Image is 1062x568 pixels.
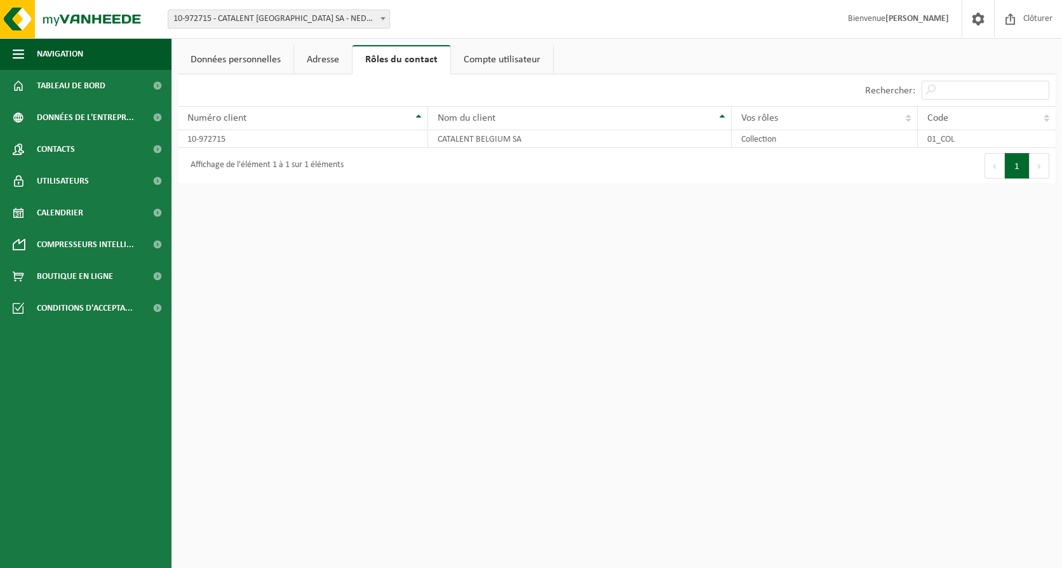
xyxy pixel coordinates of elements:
[37,70,105,102] span: Tableau de bord
[37,292,133,324] span: Conditions d'accepta...
[927,113,948,123] span: Code
[918,130,1056,148] td: 01_COL
[353,45,450,74] a: Rôles du contact
[741,113,778,123] span: Vos rôles
[37,197,83,229] span: Calendrier
[451,45,553,74] a: Compte utilisateur
[732,130,918,148] td: Collection
[294,45,352,74] a: Adresse
[178,130,428,148] td: 10-972715
[37,165,89,197] span: Utilisateurs
[187,113,246,123] span: Numéro client
[37,102,134,133] span: Données de l'entrepr...
[37,260,113,292] span: Boutique en ligne
[865,86,915,96] label: Rechercher:
[37,133,75,165] span: Contacts
[438,113,495,123] span: Nom du client
[428,130,732,148] td: CATALENT BELGIUM SA
[885,14,949,24] strong: [PERSON_NAME]
[178,45,293,74] a: Données personnelles
[37,38,83,70] span: Navigation
[37,229,134,260] span: Compresseurs intelli...
[1005,153,1030,179] button: 1
[1030,153,1049,179] button: Next
[168,10,389,28] span: 10-972715 - CATALENT BELGIUM SA - NEDER-OVER-HEEMBEEK
[168,10,390,29] span: 10-972715 - CATALENT BELGIUM SA - NEDER-OVER-HEEMBEEK
[184,154,344,177] div: Affichage de l'élément 1 à 1 sur 1 éléments
[985,153,1005,179] button: Previous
